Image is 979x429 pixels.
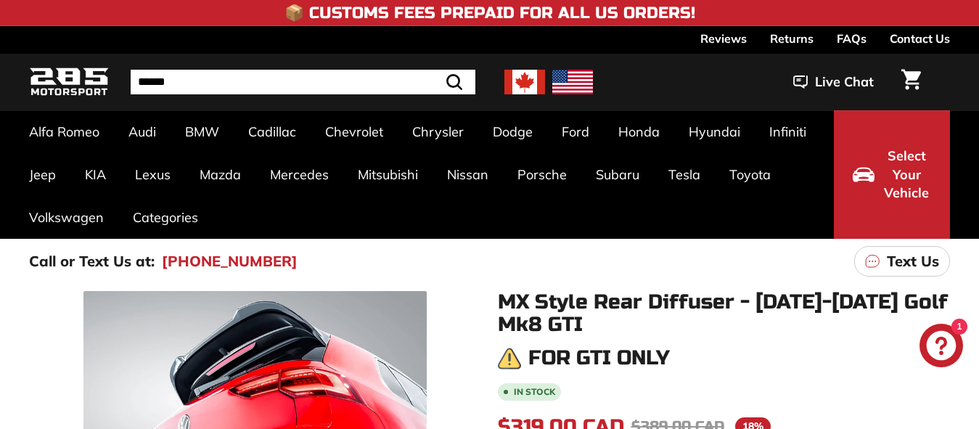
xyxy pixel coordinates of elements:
[162,250,298,272] a: [PHONE_NUMBER]
[774,64,893,100] button: Live Chat
[29,250,155,272] p: Call or Text Us at:
[311,110,398,153] a: Chevrolet
[15,110,114,153] a: Alfa Romeo
[284,4,695,22] h4: 📦 Customs Fees Prepaid for All US Orders!
[498,347,521,370] img: warning.png
[674,110,755,153] a: Hyundai
[114,110,171,153] a: Audi
[503,153,581,196] a: Porsche
[604,110,674,153] a: Honda
[255,153,343,196] a: Mercedes
[715,153,785,196] a: Toyota
[120,153,185,196] a: Lexus
[185,153,255,196] a: Mazda
[834,110,950,239] button: Select Your Vehicle
[478,110,547,153] a: Dodge
[893,57,930,107] a: Cart
[514,388,555,396] b: In stock
[528,347,670,369] h3: For GTI only
[654,153,715,196] a: Tesla
[15,153,70,196] a: Jeep
[498,291,951,336] h1: MX Style Rear Diffuser - [DATE]-[DATE] Golf Mk8 GTI
[171,110,234,153] a: BMW
[755,110,821,153] a: Infiniti
[131,70,475,94] input: Search
[815,73,874,91] span: Live Chat
[700,26,747,51] a: Reviews
[70,153,120,196] a: KIA
[118,196,213,239] a: Categories
[234,110,311,153] a: Cadillac
[433,153,503,196] a: Nissan
[581,153,654,196] a: Subaru
[15,196,118,239] a: Volkswagen
[890,26,950,51] a: Contact Us
[915,324,967,371] inbox-online-store-chat: Shopify online store chat
[547,110,604,153] a: Ford
[343,153,433,196] a: Mitsubishi
[398,110,478,153] a: Chrysler
[887,250,939,272] p: Text Us
[29,65,109,99] img: Logo_285_Motorsport_areodynamics_components
[837,26,867,51] a: FAQs
[770,26,814,51] a: Returns
[854,246,950,277] a: Text Us
[882,147,931,203] span: Select Your Vehicle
